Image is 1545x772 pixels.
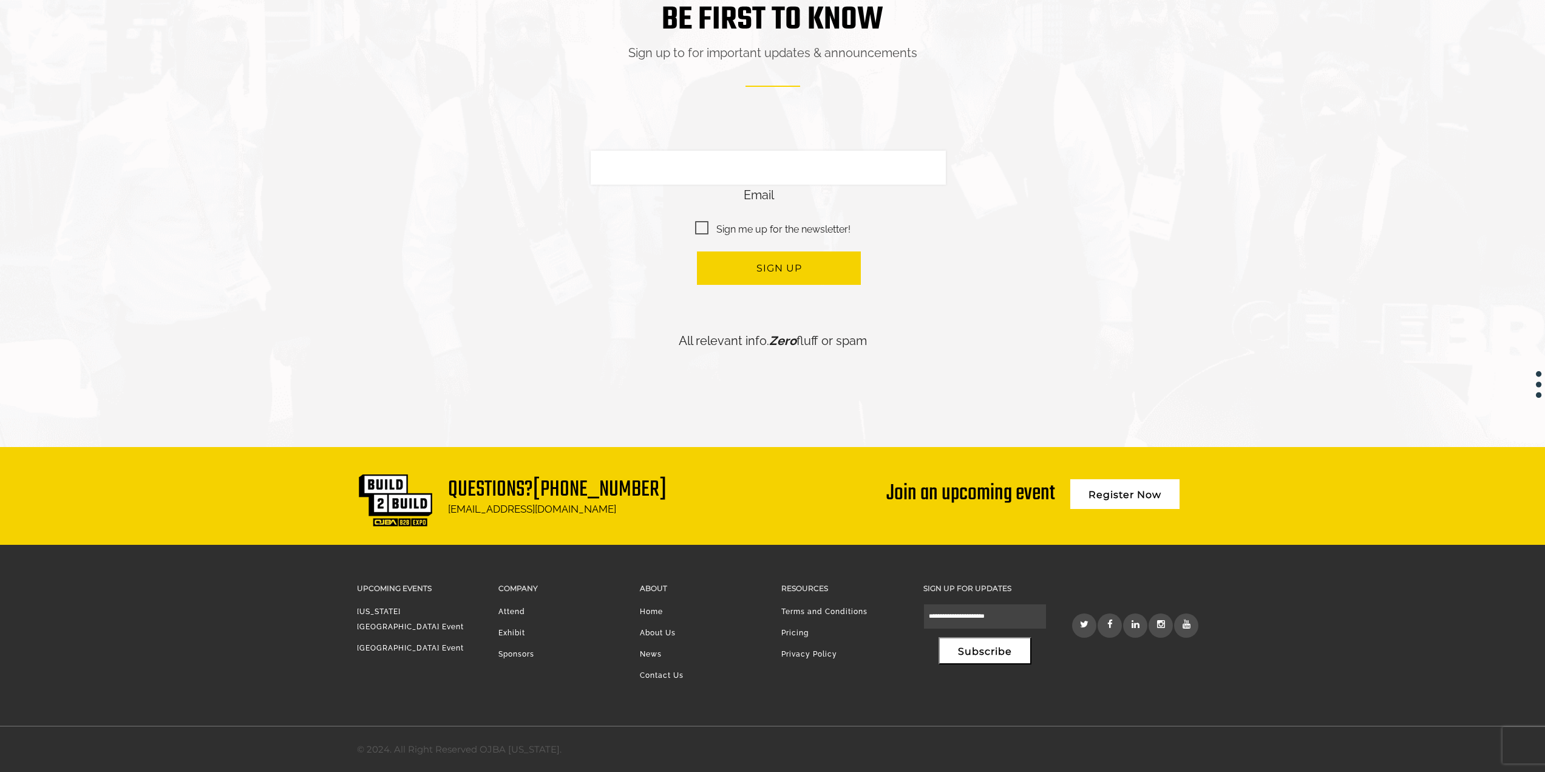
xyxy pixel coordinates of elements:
h3: About [640,581,763,595]
span: Sign me up for the newsletter! [695,222,851,237]
input: Enter your email address [16,148,222,175]
a: About Us [640,629,676,637]
h3: Upcoming Events [357,581,480,595]
a: [GEOGRAPHIC_DATA] Event [357,644,464,652]
a: News [640,650,662,658]
a: Attend [498,607,525,616]
form: Contact form [469,126,1076,330]
div: Minimize live chat window [199,6,228,35]
label: Email [744,188,774,202]
a: Sponsors [498,650,534,658]
h1: Be first to know [357,1,1189,39]
textarea: Type your message and click 'Submit' [16,184,222,364]
h3: Sign up for updates [923,581,1047,595]
button: Subscribe [939,637,1031,664]
a: [EMAIL_ADDRESS][DOMAIN_NAME] [448,503,616,515]
a: Home [640,607,663,616]
button: Sign up [697,251,861,285]
a: [US_STATE][GEOGRAPHIC_DATA] Event [357,607,464,631]
a: Privacy Policy [781,650,837,658]
a: [PHONE_NUMBER] [533,473,667,507]
h3: Company [498,581,622,595]
a: Register Now [1070,479,1180,509]
div: Join an upcoming event [886,473,1055,505]
a: Terms and Conditions [781,607,868,616]
em: Zero [769,333,796,348]
p: All relevant info. fluff or spam [357,330,1189,352]
a: Pricing [781,629,809,637]
em: Submit [178,374,220,391]
div: © 2024. All Right Reserved OJBA [US_STATE]. [357,742,562,757]
h3: Resources [781,581,905,595]
div: Leave a message [63,68,204,84]
a: Contact Us [640,671,684,680]
input: Enter your last name [16,112,222,139]
p: Sign up to for important updates & announcements [357,43,1189,87]
h1: Questions? [448,479,667,500]
a: Exhibit [498,629,525,637]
